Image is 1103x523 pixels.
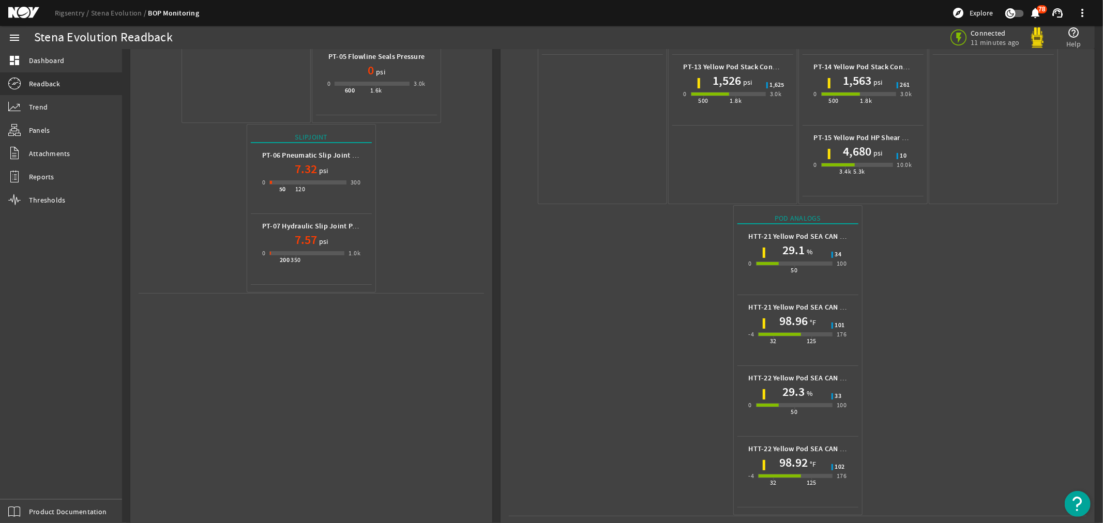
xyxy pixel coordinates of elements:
span: °F [808,317,817,328]
b: HTT-22 Yellow Pod SEA CAN 2 Humidity [749,373,876,383]
h1: 7.57 [295,232,317,248]
div: 0 [262,177,265,188]
span: Dashboard [29,55,64,66]
div: 3.0k [900,89,912,99]
span: Reports [29,172,54,182]
span: 101 [835,322,845,329]
span: psi [871,77,883,87]
div: 3.4k [840,166,852,177]
button: Open Resource Center [1065,491,1091,517]
div: 0 [814,160,817,170]
span: °F [808,459,817,469]
h1: 98.92 [779,454,808,471]
div: Pod Analogs [737,213,858,224]
div: 3.0k [770,89,782,99]
div: 5.3k [853,166,865,177]
b: PT-06 Pneumatic Slip Joint Pressure [262,150,380,160]
span: 10 [900,153,907,159]
h1: 29.3 [782,383,805,400]
b: HTT-22 Yellow Pod SEA CAN 2 Temperature [749,444,887,454]
div: 125 [807,478,817,488]
mat-icon: explore [952,7,964,19]
span: Panels [29,125,50,135]
span: % [805,247,813,257]
img: Yellowpod.svg [1027,27,1048,48]
div: 125 [807,336,817,346]
div: 350 [291,255,301,265]
div: 100 [837,258,847,269]
div: 500 [828,96,838,106]
h1: 1,563 [843,72,871,89]
a: Rigsentry [55,8,91,18]
div: -4 [749,329,754,340]
span: Thresholds [29,195,66,205]
mat-icon: help_outline [1068,26,1080,39]
b: PT-14 Yellow Pod Stack Connector Pressure [814,62,954,72]
div: 50 [791,407,798,417]
div: 0 [262,248,265,258]
h1: 0 [368,62,374,79]
span: Trend [29,102,48,112]
div: 1.8k [860,96,872,106]
div: 100 [837,400,847,410]
div: 600 [345,85,355,96]
div: 1.0k [349,248,360,258]
span: 1,625 [770,82,784,88]
span: 33 [835,393,842,399]
b: PT-05 Flowline Seals Pressure [328,52,425,61]
div: 10.0k [897,160,912,170]
h1: 98.96 [779,313,808,329]
span: 102 [835,464,845,470]
div: 50 [791,265,798,275]
h1: 7.32 [295,161,317,177]
a: Stena Evolution [91,8,148,18]
span: Explore [970,8,993,18]
div: 32 [770,336,777,346]
mat-icon: dashboard [8,54,21,67]
div: 1.6k [370,85,382,96]
div: 50 [279,184,286,194]
div: Slipjoint [251,132,372,143]
div: 0 [749,258,752,269]
b: PT-13 Yellow Pod Stack Connector Pilot Pressure [684,62,841,72]
h1: 1,526 [713,72,741,89]
div: 200 [280,255,290,265]
span: psi [741,77,752,87]
span: psi [871,148,883,158]
div: 500 [698,96,708,106]
a: BOP Monitoring [148,8,200,18]
span: Help [1066,39,1081,49]
div: Stena Evolution Readback [34,33,173,43]
span: 34 [835,252,842,258]
div: -4 [749,471,754,481]
b: HTT-21 Yellow Pod SEA CAN 1 Humidity [749,232,876,241]
div: 176 [837,471,847,481]
mat-icon: menu [8,32,21,44]
button: Explore [948,5,997,21]
span: psi [374,67,385,77]
span: Product Documentation [29,506,107,517]
div: 0 [684,89,687,99]
button: more_vert [1070,1,1095,25]
div: 32 [770,478,777,488]
b: PT-15 Yellow Pod HP Shear Ram Pressure [814,133,946,143]
span: % [805,388,813,398]
b: HTT-21 Yellow Pod SEA CAN 1 Temperature [749,302,887,312]
span: 11 minutes ago [971,38,1020,47]
span: Readback [29,79,60,89]
div: 1.8k [730,96,742,106]
div: 0 [327,79,330,89]
h1: 29.1 [782,242,805,258]
button: 78 [1030,8,1041,19]
span: psi [317,236,328,247]
div: 3.0k [414,79,426,89]
b: PT-07 Hydraulic Slip Joint Packer Pressure [262,221,399,231]
div: 0 [814,89,817,99]
div: 176 [837,329,847,340]
div: 120 [295,184,305,194]
span: 261 [900,82,910,88]
span: Attachments [29,148,70,159]
h1: 4,680 [843,143,871,160]
span: Connected [971,28,1020,38]
div: 0 [749,400,752,410]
